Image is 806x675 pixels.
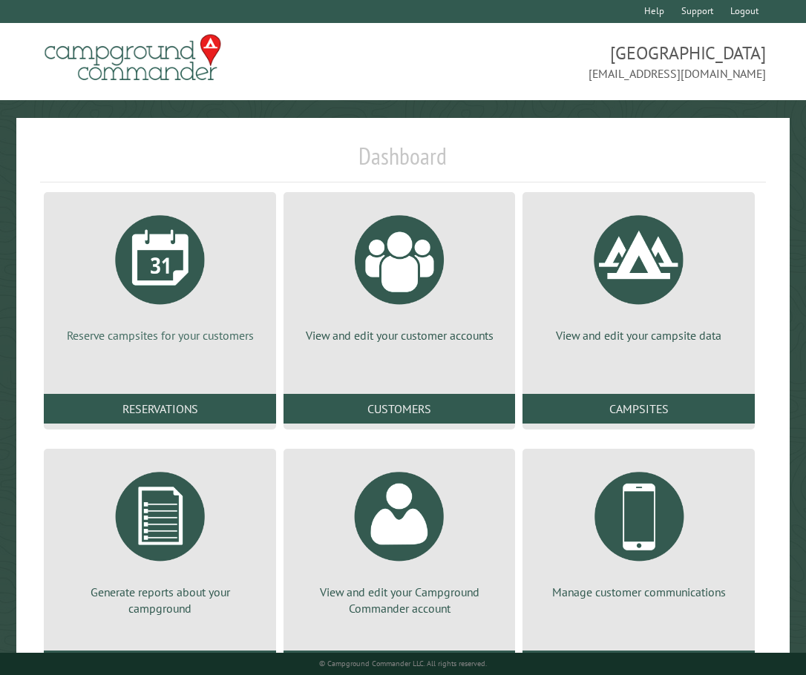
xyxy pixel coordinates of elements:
[284,394,516,424] a: Customers
[301,327,498,343] p: View and edit your customer accounts
[62,327,258,343] p: Reserve campsites for your customers
[40,142,765,182] h1: Dashboard
[62,584,258,617] p: Generate reports about your campground
[40,29,226,87] img: Campground Commander
[540,584,737,600] p: Manage customer communications
[62,461,258,617] a: Generate reports about your campground
[301,584,498,617] p: View and edit your Campground Commander account
[301,461,498,617] a: View and edit your Campground Commander account
[44,394,276,424] a: Reservations
[540,461,737,600] a: Manage customer communications
[62,204,258,343] a: Reserve campsites for your customers
[403,41,766,82] span: [GEOGRAPHIC_DATA] [EMAIL_ADDRESS][DOMAIN_NAME]
[522,394,755,424] a: Campsites
[540,204,737,343] a: View and edit your campsite data
[540,327,737,343] p: View and edit your campsite data
[301,204,498,343] a: View and edit your customer accounts
[319,659,487,668] small: © Campground Commander LLC. All rights reserved.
